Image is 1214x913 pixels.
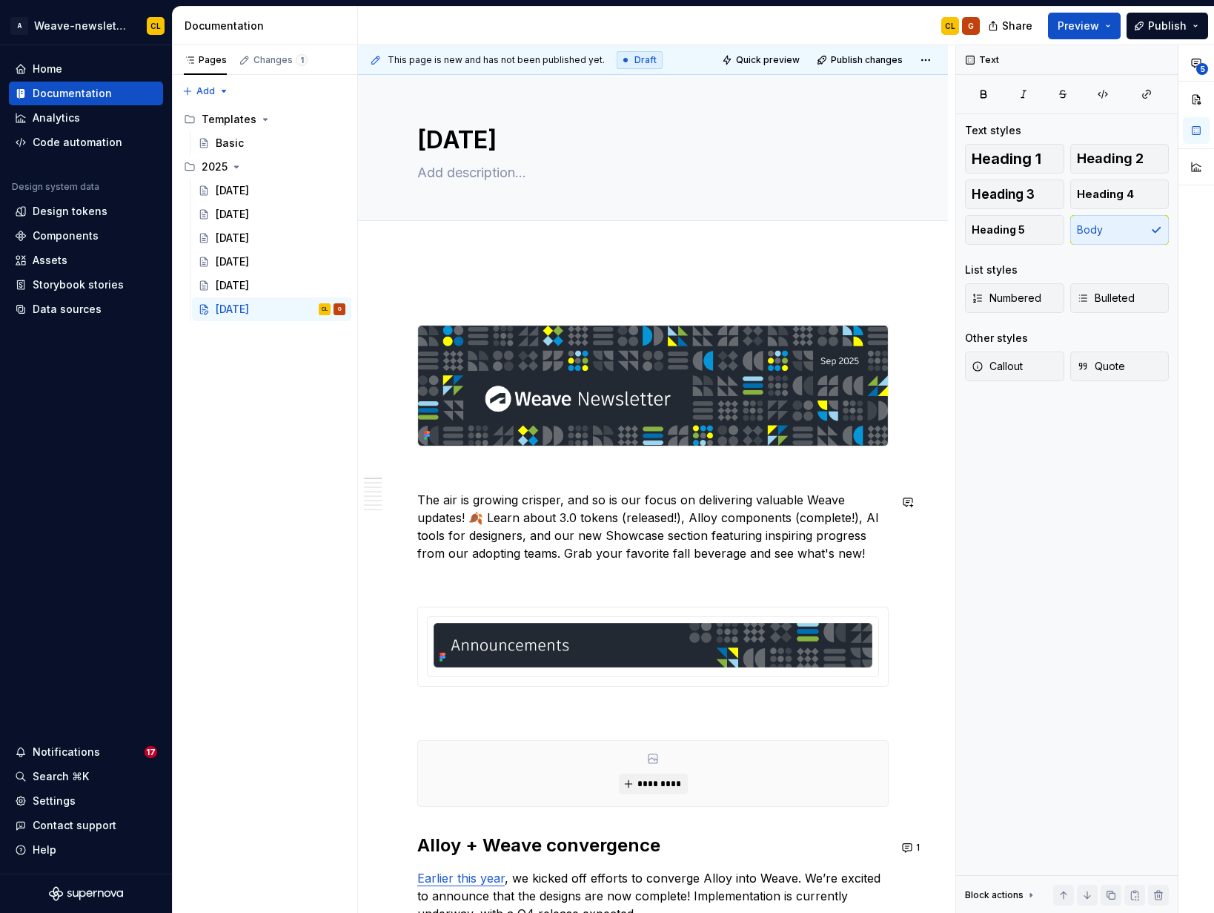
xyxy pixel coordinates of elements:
[717,50,806,70] button: Quick preview
[192,131,351,155] a: Basic
[1077,359,1125,374] span: Quote
[1070,283,1170,313] button: Bulleted
[1077,187,1134,202] span: Heading 4
[916,842,920,854] span: 1
[33,228,99,243] div: Components
[216,207,249,222] div: [DATE]
[417,491,889,562] p: The air is growing crisper, and so is our focus on delivering valuable Weave updates! 🍂 Learn abo...
[9,106,163,130] a: Analytics
[216,254,249,269] div: [DATE]
[216,183,249,198] div: [DATE]
[1148,19,1187,33] span: Publish
[33,302,102,317] div: Data sources
[33,794,76,808] div: Settings
[831,54,903,66] span: Publish changes
[202,112,256,127] div: Templates
[736,54,800,66] span: Quick preview
[33,111,80,125] div: Analytics
[417,871,505,886] a: Earlier this year
[33,745,100,759] div: Notifications
[9,82,163,105] a: Documentation
[972,151,1041,166] span: Heading 1
[33,62,62,76] div: Home
[965,352,1064,381] button: Callout
[1077,151,1144,166] span: Heading 2
[965,123,1021,138] div: Text styles
[178,108,351,131] div: Templates
[192,297,351,321] a: [DATE]CLG
[9,765,163,788] button: Search ⌘K
[9,200,163,223] a: Design tokens
[972,223,1025,237] span: Heading 5
[1196,63,1208,75] span: 5
[34,19,129,33] div: Weave-newsletter
[9,273,163,297] a: Storybook stories
[972,359,1023,374] span: Callout
[417,834,660,856] strong: Alloy + Weave convergence
[33,277,124,292] div: Storybook stories
[3,10,169,42] button: AWeave-newsletterCL
[9,248,163,272] a: Assets
[634,54,657,66] span: Draft
[178,81,233,102] button: Add
[185,19,351,33] div: Documentation
[192,274,351,297] a: [DATE]
[965,885,1037,906] div: Block actions
[216,136,244,151] div: Basic
[965,263,1018,277] div: List styles
[192,226,351,250] a: [DATE]
[9,57,163,81] a: Home
[1127,13,1208,39] button: Publish
[184,54,227,66] div: Pages
[296,54,308,66] span: 1
[33,769,89,784] div: Search ⌘K
[150,20,161,32] div: CL
[965,215,1064,245] button: Heading 5
[1070,144,1170,174] button: Heading 2
[9,131,163,154] a: Code automation
[145,746,157,758] span: 17
[1002,19,1032,33] span: Share
[178,108,351,321] div: Page tree
[965,179,1064,209] button: Heading 3
[33,843,56,857] div: Help
[965,144,1064,174] button: Heading 1
[33,204,107,219] div: Design tokens
[1048,13,1121,39] button: Preview
[49,886,123,901] a: Supernova Logo
[9,838,163,862] button: Help
[388,54,605,66] span: This page is new and has not been published yet.
[253,54,308,66] div: Changes
[1058,19,1099,33] span: Preview
[192,250,351,274] a: [DATE]
[972,187,1035,202] span: Heading 3
[33,818,116,833] div: Contact support
[9,740,163,764] button: Notifications17
[9,224,163,248] a: Components
[10,17,28,35] div: A
[322,302,328,317] div: CL
[202,159,228,174] div: 2025
[968,20,974,32] div: G
[1070,352,1170,381] button: Quote
[33,253,67,268] div: Assets
[812,50,909,70] button: Publish changes
[12,181,99,193] div: Design system data
[965,283,1064,313] button: Numbered
[898,837,926,858] button: 1
[216,302,249,317] div: [DATE]
[9,297,163,321] a: Data sources
[192,179,351,202] a: [DATE]
[965,331,1028,346] div: Other styles
[338,302,342,317] div: G
[33,135,122,150] div: Code automation
[945,20,955,32] div: CL
[33,86,112,101] div: Documentation
[192,202,351,226] a: [DATE]
[418,326,888,446] img: fb06ac35-8b6a-4032-895b-b5ae60f3c1ee.png
[1077,291,1135,306] span: Bulleted
[1070,179,1170,209] button: Heading 4
[216,278,249,293] div: [DATE]
[414,122,886,158] textarea: [DATE]
[178,155,351,179] div: 2025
